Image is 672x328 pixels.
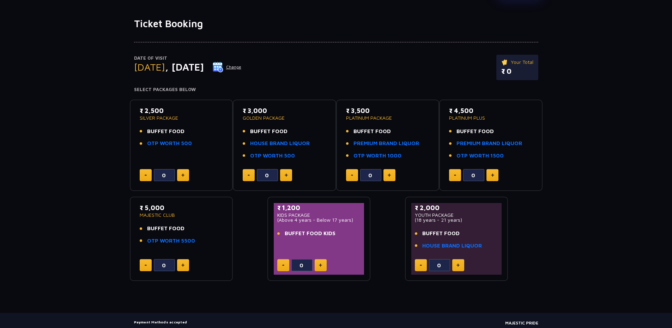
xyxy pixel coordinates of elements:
[140,115,223,120] p: SILVER PACKAGE
[145,265,147,266] img: minus
[147,127,184,136] span: BUFFET FOOD
[501,58,533,66] p: Your Total
[454,175,456,176] img: minus
[449,115,533,120] p: PLATINUM PLUS
[501,58,509,66] img: ticket
[165,61,204,73] span: , [DATE]
[319,263,322,267] img: plus
[415,213,498,217] p: YOUTH PACKAGE
[501,66,533,77] p: ₹ 0
[147,237,195,245] a: OTP WORTH 5500
[346,106,430,115] p: ₹ 3,500
[250,152,295,160] a: OTP WORTH 500
[277,217,361,222] p: (Above 4 years - Below 17 years)
[285,173,288,177] img: plus
[181,173,184,177] img: plus
[243,106,326,115] p: ₹ 3,000
[134,87,538,93] h4: Select Packages Below
[277,213,361,217] p: KIDS PACKAGE
[388,173,391,177] img: plus
[212,61,242,73] button: Change
[250,127,287,136] span: BUFFET FOOD
[145,175,147,176] img: minus
[248,175,250,176] img: minus
[285,229,335,238] span: BUFFET FOOD KIDS
[415,217,498,222] p: (18 years - 21 years)
[456,152,504,160] a: OTP WORTH 1500
[449,106,533,115] p: ₹ 4,500
[422,229,460,238] span: BUFFET FOOD
[134,18,538,30] h1: Ticket Booking
[351,175,353,176] img: minus
[134,55,242,62] p: Date of Visit
[277,203,361,213] p: ₹ 1,200
[147,139,192,148] a: OTP WORTH 500
[420,265,422,266] img: minus
[140,203,223,213] p: ₹ 5,000
[415,203,498,213] p: ₹ 2,000
[456,139,522,148] a: PREMIUM BRAND LIQUOR
[282,265,284,266] img: minus
[181,263,184,267] img: plus
[353,127,391,136] span: BUFFET FOOD
[422,242,482,250] a: HOUSE BRAND LIQUOR
[134,320,256,324] h5: Payment Methods accepted
[491,173,494,177] img: plus
[353,152,401,160] a: OTP WORTH 1000
[346,115,430,120] p: PLATINUM PACKAGE
[140,106,223,115] p: ₹ 2,500
[353,139,419,148] a: PREMIUM BRAND LIQUOR
[140,213,223,217] p: MAJESTIC CLUB
[147,225,184,233] span: BUFFET FOOD
[243,115,326,120] p: GOLDEN PACKAGE
[456,263,460,267] img: plus
[456,127,494,136] span: BUFFET FOOD
[134,61,165,73] span: [DATE]
[250,139,310,148] a: HOUSE BRAND LIQUOR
